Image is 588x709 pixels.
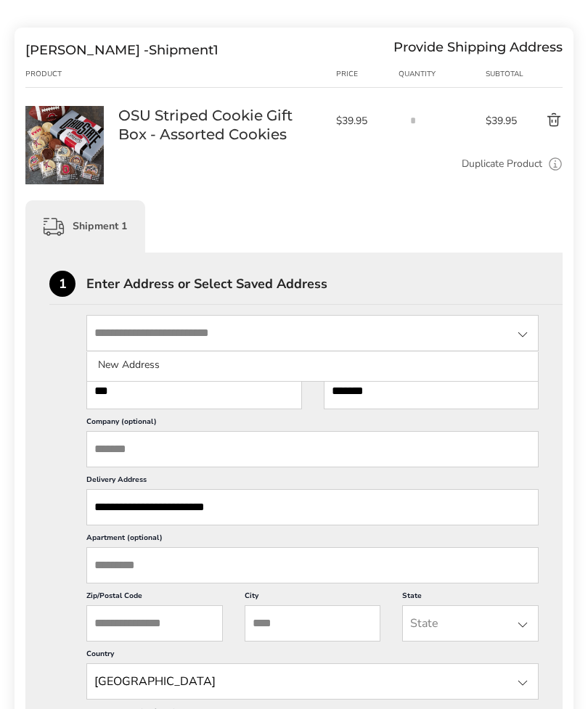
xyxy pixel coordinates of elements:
input: ZIP [86,605,223,642]
input: Quantity input [399,106,428,135]
label: Zip/Postal Code [86,591,223,605]
span: [PERSON_NAME] - [25,42,149,58]
a: OSU Striped Cookie Gift Box - Assorted Cookies [118,106,322,144]
div: Shipment 1 [25,200,145,253]
input: State [86,315,539,351]
li: New Address [87,352,538,378]
input: Delivery Address [86,489,539,525]
button: Delete product [520,112,563,129]
label: City [245,591,381,605]
label: Company (optional) [86,417,539,431]
input: First Name [86,373,302,409]
div: Price [336,68,399,80]
span: $39.95 [336,114,391,128]
div: Product [25,68,118,80]
div: Subtotal [486,68,520,80]
input: Company [86,431,539,467]
input: City [245,605,381,642]
img: OSU Striped Cookie Gift Box - Assorted Cookies [25,106,104,184]
span: 1 [213,42,219,58]
label: Delivery Address [86,475,539,489]
span: $39.95 [486,114,520,128]
label: Apartment (optional) [86,533,539,547]
a: Duplicate Product [462,156,542,172]
div: 1 [49,271,75,297]
div: Provide Shipping Address [393,42,563,58]
input: Last Name [324,373,539,409]
label: State [402,591,539,605]
input: State [402,605,539,642]
div: Quantity [399,68,486,80]
label: Country [86,649,539,663]
input: Apartment [86,547,539,583]
input: State [86,663,539,700]
div: Shipment [25,42,219,58]
a: OSU Striped Cookie Gift Box - Assorted Cookies [25,105,104,119]
div: Enter Address or Select Saved Address [86,277,563,290]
